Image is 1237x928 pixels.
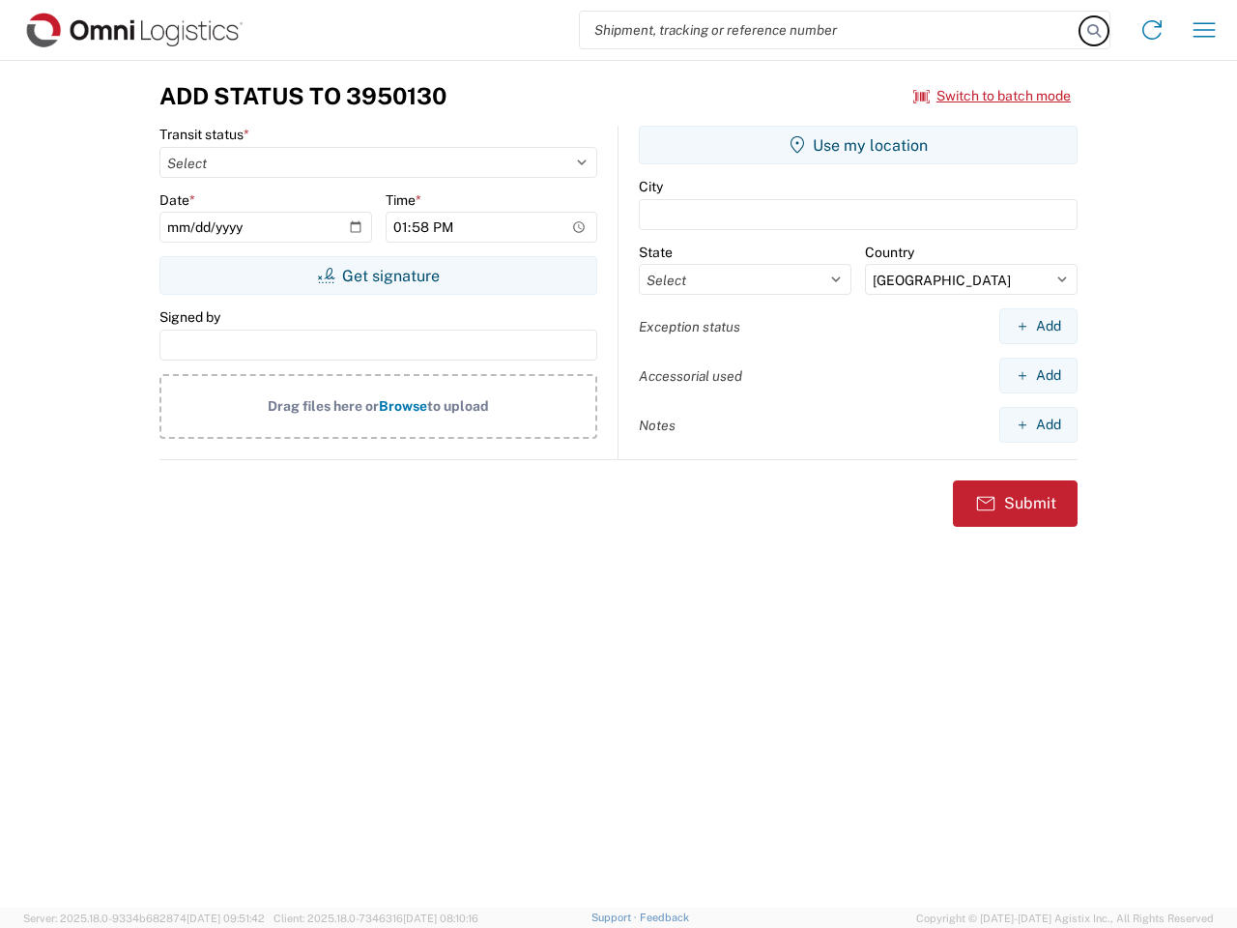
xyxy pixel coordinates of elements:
label: Time [386,191,421,209]
label: Accessorial used [639,367,742,385]
span: Drag files here or [268,398,379,414]
button: Get signature [159,256,597,295]
label: Transit status [159,126,249,143]
a: Feedback [640,912,689,923]
label: Country [865,244,914,261]
label: City [639,178,663,195]
span: Browse [379,398,427,414]
button: Switch to batch mode [913,80,1071,112]
span: Copyright © [DATE]-[DATE] Agistix Inc., All Rights Reserved [916,910,1214,927]
h3: Add Status to 3950130 [159,82,446,110]
span: [DATE] 09:51:42 [187,913,265,924]
button: Submit [953,480,1078,527]
label: State [639,244,673,261]
label: Date [159,191,195,209]
label: Exception status [639,318,740,335]
button: Add [999,308,1078,344]
label: Notes [639,417,676,434]
span: Server: 2025.18.0-9334b682874 [23,913,265,924]
span: [DATE] 08:10:16 [403,913,478,924]
button: Use my location [639,126,1078,164]
input: Shipment, tracking or reference number [580,12,1080,48]
span: to upload [427,398,489,414]
span: Client: 2025.18.0-7346316 [273,913,478,924]
button: Add [999,407,1078,443]
a: Support [591,912,640,923]
label: Signed by [159,308,220,326]
button: Add [999,358,1078,393]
